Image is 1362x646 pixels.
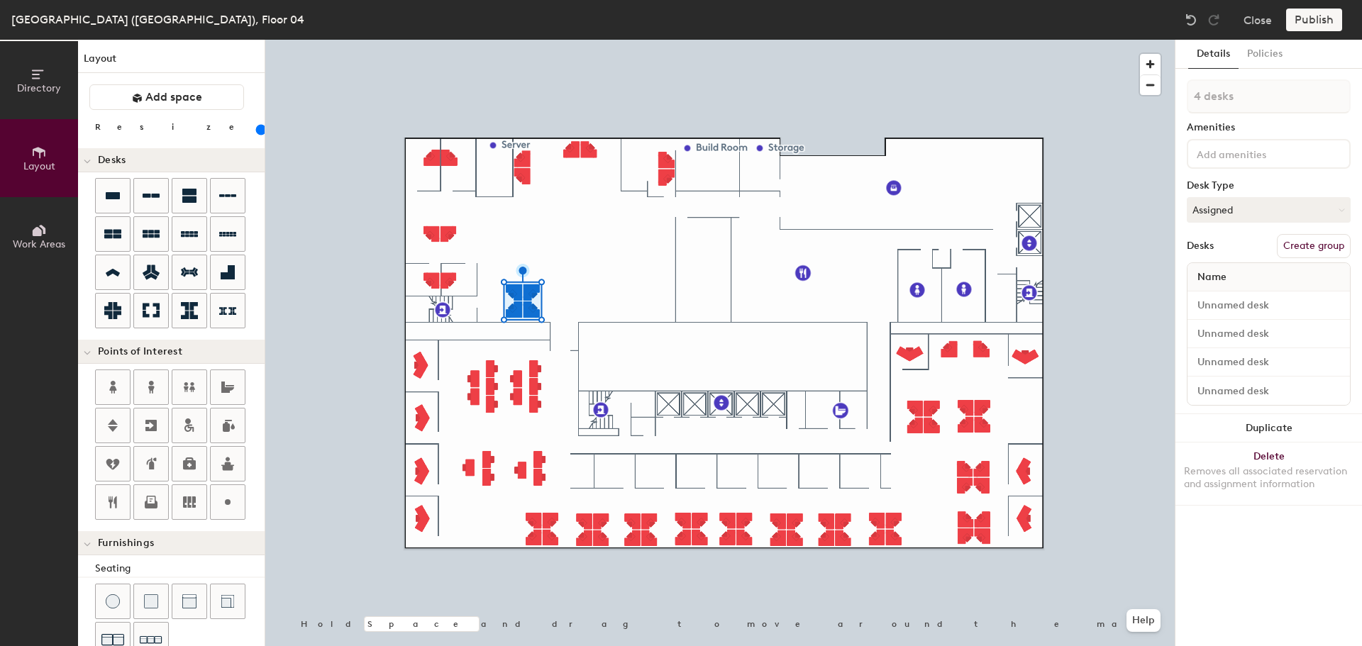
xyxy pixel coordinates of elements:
button: Close [1244,9,1272,31]
div: Desk Type [1187,180,1351,191]
button: Couch (corner) [210,584,245,619]
button: Details [1188,40,1239,69]
button: Duplicate [1175,414,1362,442]
div: Desks [1187,240,1214,252]
span: Layout [23,160,55,172]
div: Amenities [1187,122,1351,133]
button: Add space [89,84,244,110]
img: Cushion [144,594,158,608]
span: Directory [17,82,61,94]
button: DeleteRemoves all associated reservation and assignment information [1175,442,1362,505]
img: Stool [106,594,120,608]
input: Unnamed desk [1190,352,1347,372]
input: Add amenities [1194,145,1322,162]
button: Assigned [1187,197,1351,223]
button: Create group [1277,234,1351,258]
span: Furnishings [98,538,154,549]
button: Stool [95,584,131,619]
div: [GEOGRAPHIC_DATA] ([GEOGRAPHIC_DATA]), Floor 04 [11,11,304,28]
h1: Layout [78,51,265,73]
input: Unnamed desk [1190,381,1347,401]
input: Unnamed desk [1190,296,1347,316]
div: Resize [95,121,252,133]
img: Undo [1184,13,1198,27]
span: Name [1190,264,1234,290]
img: Couch (middle) [182,594,196,608]
button: Policies [1239,40,1291,69]
button: Cushion [133,584,169,619]
input: Unnamed desk [1190,324,1347,344]
img: Redo [1207,13,1221,27]
button: Help [1126,609,1161,632]
span: Add space [145,90,202,104]
div: Seating [95,561,265,577]
span: Desks [98,155,126,166]
span: Points of Interest [98,346,182,357]
span: Work Areas [13,238,65,250]
img: Couch (corner) [221,594,235,608]
button: Couch (middle) [172,584,207,619]
div: Removes all associated reservation and assignment information [1184,465,1353,491]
